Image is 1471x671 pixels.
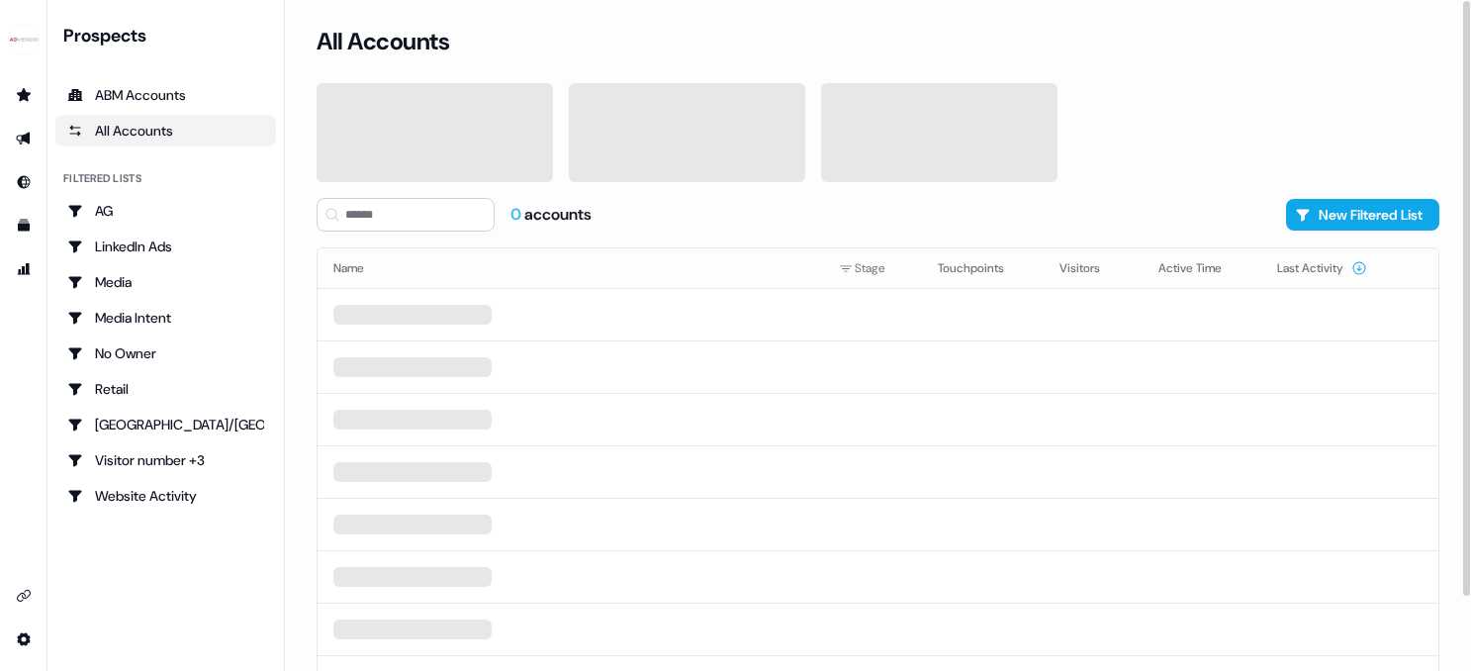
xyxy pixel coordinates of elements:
div: Prospects [63,24,276,48]
div: ABM Accounts [67,85,264,105]
a: Go to outbound experience [8,123,40,154]
button: Visitors [1059,250,1124,286]
th: Name [318,248,823,288]
a: Go to LinkedIn Ads [55,231,276,262]
a: Go to templates [8,210,40,241]
a: Go to integrations [8,580,40,612]
a: Go to No Owner [55,337,276,369]
div: [GEOGRAPHIC_DATA]/[GEOGRAPHIC_DATA] [67,415,264,434]
button: Last Activity [1277,250,1367,286]
div: All Accounts [67,121,264,141]
a: Go to attribution [8,253,40,285]
h3: All Accounts [317,27,449,56]
a: Go to Media Intent [55,302,276,334]
div: AG [67,201,264,221]
div: Stage [839,258,906,278]
a: Go to USA/Canada [55,409,276,440]
a: All accounts [55,115,276,146]
a: Go to Website Activity [55,480,276,512]
a: ABM Accounts [55,79,276,111]
a: Go to prospects [8,79,40,111]
a: Go to Retail [55,373,276,405]
div: Retail [67,379,264,399]
div: Filtered lists [63,170,141,187]
a: Go to Inbound [8,166,40,198]
div: accounts [510,204,592,226]
a: Go to integrations [8,623,40,655]
div: Media Intent [67,308,264,328]
a: Go to AG [55,195,276,227]
div: Visitor number +3 [67,450,264,470]
button: Active Time [1158,250,1245,286]
div: LinkedIn Ads [67,237,264,256]
div: No Owner [67,343,264,363]
button: New Filtered List [1286,199,1439,231]
a: Go to Visitor number +3 [55,444,276,476]
span: 0 [510,204,524,225]
a: Go to Media [55,266,276,298]
div: Media [67,272,264,292]
div: Website Activity [67,486,264,506]
button: Touchpoints [938,250,1028,286]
